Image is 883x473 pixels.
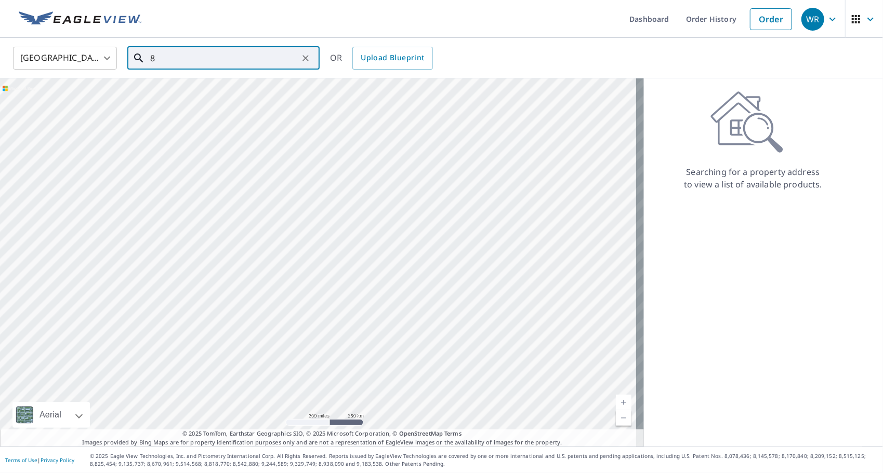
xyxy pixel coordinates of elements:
p: © 2025 Eagle View Technologies, Inc. and Pictometry International Corp. All Rights Reserved. Repo... [90,452,878,468]
a: Privacy Policy [41,456,74,464]
a: Terms [444,429,462,437]
button: Clear [298,51,313,65]
div: OR [330,47,433,70]
span: © 2025 TomTom, Earthstar Geographics SIO, © 2025 Microsoft Corporation, © [182,429,462,438]
a: Terms of Use [5,456,37,464]
a: Upload Blueprint [352,47,432,70]
div: Aerial [12,402,90,428]
a: OpenStreetMap [399,429,443,437]
img: EV Logo [19,11,141,27]
p: | [5,457,74,463]
div: WR [801,8,824,31]
div: [GEOGRAPHIC_DATA] [13,44,117,73]
span: Upload Blueprint [361,51,424,64]
a: Current Level 5, Zoom In [616,395,631,410]
div: Aerial [36,402,64,428]
a: Order [750,8,792,30]
a: Current Level 5, Zoom Out [616,410,631,426]
input: Search by address or latitude-longitude [150,44,298,73]
p: Searching for a property address to view a list of available products. [683,166,823,191]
